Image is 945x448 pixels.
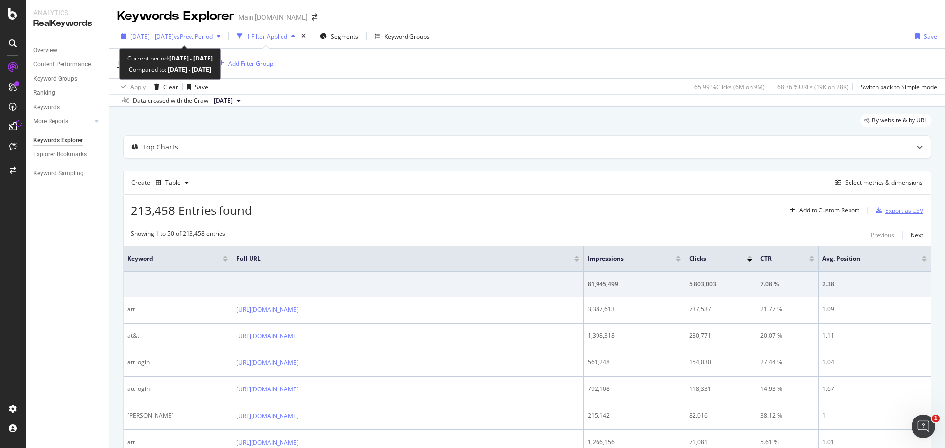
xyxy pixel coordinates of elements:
[214,96,233,105] span: 2023 Nov. 23rd
[33,45,57,56] div: Overview
[689,280,752,289] div: 5,803,003
[33,8,101,18] div: Analytics
[127,385,228,393] div: att login
[331,32,358,41] span: Segments
[872,203,923,218] button: Export as CSV
[694,83,765,91] div: 65.99 % Clicks ( 6M on 9M )
[33,117,92,127] a: More Reports
[872,118,927,123] span: By website & by URL
[142,142,178,152] div: Top Charts
[117,8,234,25] div: Keywords Explorer
[33,168,102,179] a: Keyword Sampling
[33,60,102,70] a: Content Performance
[233,29,299,44] button: 1 Filter Applied
[238,12,308,22] div: Main [DOMAIN_NAME]
[166,65,211,74] b: [DATE] - [DATE]
[165,180,181,186] div: Table
[33,102,60,113] div: Keywords
[33,18,101,29] div: RealKeywords
[236,331,299,341] a: [URL][DOMAIN_NAME]
[210,95,245,107] button: [DATE]
[33,149,102,160] a: Explorer Bookmarks
[822,305,927,314] div: 1.09
[912,29,937,44] button: Save
[133,96,210,105] div: Data crossed with the Crawl
[117,29,224,44] button: [DATE] - [DATE]vsPrev. Period
[127,411,228,420] div: [PERSON_NAME]
[760,280,814,289] div: 7.08 %
[860,114,931,127] div: legacy label
[924,32,937,41] div: Save
[33,88,102,98] a: Ranking
[33,45,102,56] a: Overview
[33,135,83,146] div: Keywords Explorer
[689,358,752,367] div: 154,030
[822,331,927,340] div: 1.11
[822,438,927,447] div: 1.01
[588,254,661,263] span: Impressions
[799,208,859,213] div: Add to Custom Report
[845,179,923,187] div: Select metrics & dimensions
[588,331,681,340] div: 1,398,318
[689,385,752,393] div: 118,331
[117,79,146,94] button: Apply
[131,202,252,218] span: 213,458 Entries found
[150,79,178,94] button: Clear
[760,331,814,340] div: 20.07 %
[822,411,927,420] div: 1
[384,32,430,41] div: Keyword Groups
[588,411,681,420] div: 215,142
[932,415,940,422] span: 1
[316,29,362,44] button: Segments
[33,102,102,113] a: Keywords
[760,305,814,314] div: 21.77 %
[689,305,752,314] div: 737,537
[127,438,228,447] div: att
[127,53,213,64] div: Current period:
[831,177,923,189] button: Select metrics & dimensions
[127,254,208,263] span: Keyword
[786,203,859,218] button: Add to Custom Report
[130,32,174,41] span: [DATE] - [DATE]
[588,438,681,447] div: 1,266,156
[127,305,228,314] div: att
[689,438,752,447] div: 71,081
[131,175,192,191] div: Create
[588,305,681,314] div: 3,387,613
[247,32,287,41] div: 1 Filter Applied
[236,305,299,315] a: [URL][DOMAIN_NAME]
[822,358,927,367] div: 1.04
[236,411,299,421] a: [URL][DOMAIN_NAME]
[760,385,814,393] div: 14.93 %
[760,438,814,447] div: 5.61 %
[131,229,225,241] div: Showing 1 to 50 of 213,458 entries
[911,229,923,241] button: Next
[152,175,192,191] button: Table
[174,32,213,41] span: vs Prev. Period
[33,88,55,98] div: Ranking
[312,14,317,21] div: arrow-right-arrow-left
[117,59,147,67] span: Is Branded
[33,168,84,179] div: Keyword Sampling
[911,231,923,239] div: Next
[236,438,299,448] a: [URL][DOMAIN_NAME]
[299,31,308,41] div: times
[588,358,681,367] div: 561,248
[163,83,178,91] div: Clear
[215,58,273,69] button: Add Filter Group
[127,358,228,367] div: att login
[236,385,299,394] a: [URL][DOMAIN_NAME]
[689,411,752,420] div: 82,016
[689,331,752,340] div: 280,771
[857,79,937,94] button: Switch back to Simple mode
[33,74,77,84] div: Keyword Groups
[912,415,935,438] iframe: Intercom live chat
[228,60,273,68] div: Add Filter Group
[169,54,213,62] b: [DATE] - [DATE]
[130,83,146,91] div: Apply
[33,117,68,127] div: More Reports
[183,79,208,94] button: Save
[195,83,208,91] div: Save
[871,231,894,239] div: Previous
[822,385,927,393] div: 1.67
